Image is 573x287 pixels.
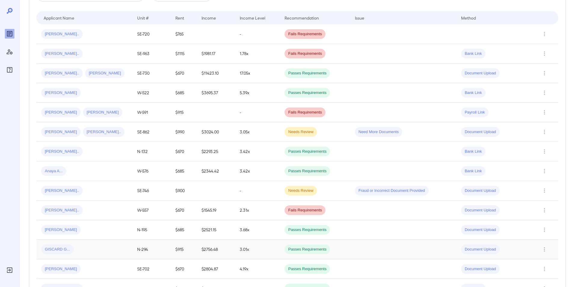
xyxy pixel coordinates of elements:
[197,240,235,259] td: $2756.48
[461,266,500,272] span: Document Upload
[355,188,429,194] span: Fraud or Incorrect Document Provided
[132,103,171,122] td: W-591
[197,259,235,279] td: $2804.87
[461,168,485,174] span: Bank Link
[540,147,549,156] button: Row Actions
[171,240,197,259] td: $915
[285,14,319,21] div: Recommendation
[202,14,216,21] div: Income
[461,149,485,154] span: Bank Link
[235,240,280,259] td: 3.01x
[461,247,500,252] span: Document Upload
[235,142,280,161] td: 3.42x
[5,29,14,39] div: Reports
[540,88,549,98] button: Row Actions
[137,14,149,21] div: Unit #
[44,14,74,21] div: Applicant Name
[41,129,81,135] span: [PERSON_NAME]
[41,247,74,252] span: GISCARD G...
[235,201,280,220] td: 2.31x
[41,90,81,96] span: [PERSON_NAME]
[171,83,197,103] td: $685
[171,161,197,181] td: $685
[5,265,14,275] div: Log Out
[355,14,365,21] div: Issue
[132,142,171,161] td: N-132
[197,64,235,83] td: $11423.10
[461,70,500,76] span: Document Upload
[83,110,122,115] span: [PERSON_NAME]
[285,227,330,233] span: Passes Requirements
[285,188,317,194] span: Needs Review
[285,207,325,213] span: Fails Requirements
[41,168,66,174] span: Anaya A...
[41,188,83,194] span: [PERSON_NAME]..
[235,122,280,142] td: 3.05x
[41,149,83,154] span: [PERSON_NAME]..
[132,64,171,83] td: SE-730
[171,24,197,44] td: $765
[540,68,549,78] button: Row Actions
[461,227,500,233] span: Document Upload
[235,220,280,240] td: 3.68x
[540,264,549,274] button: Row Actions
[41,31,83,37] span: [PERSON_NAME]..
[461,90,485,96] span: Bank Link
[197,161,235,181] td: $2344.42
[132,259,171,279] td: SE-702
[41,110,81,115] span: [PERSON_NAME]
[235,44,280,64] td: 1.78x
[285,168,330,174] span: Passes Requirements
[41,266,81,272] span: [PERSON_NAME]
[285,51,325,57] span: Fails Requirements
[285,266,330,272] span: Passes Requirements
[197,142,235,161] td: $2293.25
[540,127,549,137] button: Row Actions
[83,129,125,135] span: [PERSON_NAME]..
[171,103,197,122] td: $915
[461,51,485,57] span: Bank Link
[235,24,280,44] td: -
[171,122,197,142] td: $990
[235,83,280,103] td: 5.39x
[132,161,171,181] td: W-576
[171,220,197,240] td: $685
[540,29,549,39] button: Row Actions
[171,259,197,279] td: $670
[175,14,185,21] div: Rent
[41,70,83,76] span: [PERSON_NAME]..
[132,44,171,64] td: SE-963
[285,247,330,252] span: Passes Requirements
[197,83,235,103] td: $3695.37
[235,64,280,83] td: 17.05x
[132,220,171,240] td: N-195
[355,129,402,135] span: Need More Documents
[197,122,235,142] td: $3024.00
[132,122,171,142] td: SE-862
[5,65,14,75] div: FAQ
[540,245,549,254] button: Row Actions
[540,49,549,58] button: Row Actions
[540,166,549,176] button: Row Actions
[171,142,197,161] td: $670
[540,108,549,117] button: Row Actions
[171,64,197,83] td: $670
[235,161,280,181] td: 3.42x
[171,201,197,220] td: $670
[132,24,171,44] td: SE-720
[240,14,265,21] div: Income Level
[285,90,330,96] span: Passes Requirements
[132,201,171,220] td: W-557
[285,110,325,115] span: Fails Requirements
[461,129,500,135] span: Document Upload
[132,240,171,259] td: N-294
[540,225,549,235] button: Row Actions
[85,70,125,76] span: [PERSON_NAME]
[285,129,317,135] span: Needs Review
[235,103,280,122] td: -
[235,181,280,201] td: -
[540,205,549,215] button: Row Actions
[132,83,171,103] td: W-522
[235,259,280,279] td: 4.19x
[41,207,83,213] span: [PERSON_NAME]..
